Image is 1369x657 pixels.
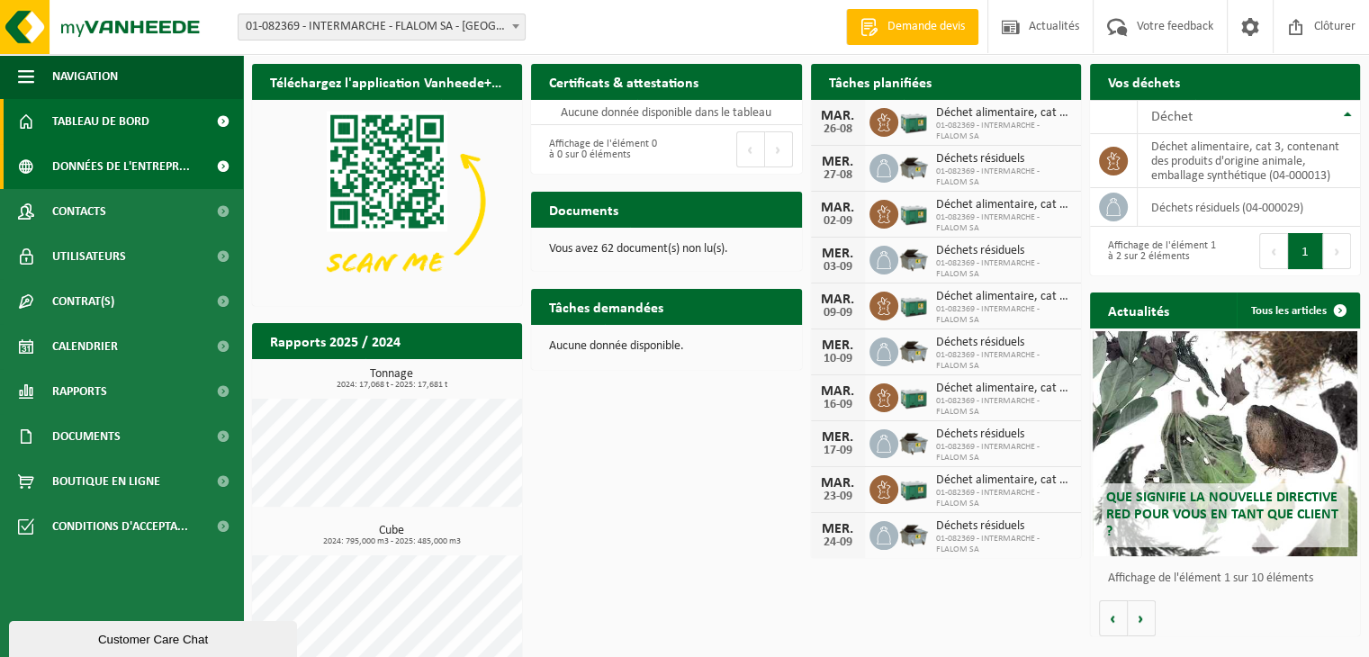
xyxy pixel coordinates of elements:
span: Tableau de bord [52,99,149,144]
span: Déchets résiduels [936,152,1072,166]
img: PB-LB-0680-HPE-GN-01 [898,105,929,136]
span: Déchet alimentaire, cat 3, contenant des produits d'origine animale, emballage s... [936,198,1072,212]
p: Vous avez 62 document(s) non lu(s). [549,243,783,256]
img: WB-5000-GAL-GY-01 [898,427,929,457]
img: PB-LB-0680-HPE-GN-01 [898,197,929,228]
span: 01-082369 - INTERMARCHE - FLALOM SA [936,350,1072,372]
img: WB-5000-GAL-GY-01 [898,243,929,274]
span: 01-082369 - INTERMARCHE - FLALOM SA [936,396,1072,418]
p: Aucune donnée disponible. [549,340,783,353]
img: WB-5000-GAL-GY-01 [898,335,929,365]
img: PB-LB-0680-HPE-GN-01 [898,381,929,411]
span: 01-082369 - INTERMARCHE - FLALOM SA [936,304,1072,326]
h3: Cube [261,525,522,546]
span: 01-082369 - INTERMARCHE - FLALOM SA [936,121,1072,142]
div: MAR. [820,201,856,215]
div: MAR. [820,292,856,307]
h2: Rapports 2025 / 2024 [252,323,419,358]
img: Download de VHEPlus App [252,100,522,302]
span: Boutique en ligne [52,459,160,504]
div: MAR. [820,384,856,399]
span: Demande devis [883,18,969,36]
h3: Tonnage [261,368,522,390]
span: Déchet alimentaire, cat 3, contenant des produits d'origine animale, emballage s... [936,473,1072,488]
span: Utilisateurs [52,234,126,279]
p: Affichage de l'élément 1 sur 10 éléments [1108,572,1351,585]
span: Contacts [52,189,106,234]
td: déchet alimentaire, cat 3, contenant des produits d'origine animale, emballage synthétique (04-00... [1138,134,1360,188]
img: PB-LB-0680-HPE-GN-01 [898,472,929,503]
button: Next [1323,233,1351,269]
button: Next [765,131,793,167]
span: 01-082369 - INTERMARCHE - FLALOM SA [936,488,1072,509]
span: Déchet alimentaire, cat 3, contenant des produits d'origine animale, emballage s... [936,290,1072,304]
span: Documents [52,414,121,459]
span: Déchets résiduels [936,336,1072,350]
a: Que signifie la nouvelle directive RED pour vous en tant que client ? [1093,331,1357,556]
span: Déchet alimentaire, cat 3, contenant des produits d'origine animale, emballage s... [936,106,1072,121]
span: Contrat(s) [52,279,114,324]
span: 01-082369 - INTERMARCHE - FLALOM SA [936,212,1072,234]
span: Conditions d'accepta... [52,504,188,549]
span: 01-082369 - INTERMARCHE - FLALOM SA [936,258,1072,280]
span: Déchets résiduels [936,244,1072,258]
h2: Vos déchets [1090,64,1198,99]
div: 26-08 [820,123,856,136]
a: Demande devis [846,9,978,45]
h2: Documents [531,192,636,227]
div: 24-09 [820,536,856,549]
h2: Actualités [1090,292,1187,328]
div: 17-09 [820,445,856,457]
div: 10-09 [820,353,856,365]
span: 01-082369 - INTERMARCHE - FLALOM SA [936,442,1072,463]
div: 16-09 [820,399,856,411]
iframe: chat widget [9,617,301,657]
button: Previous [1259,233,1288,269]
div: MAR. [820,109,856,123]
a: Tous les articles [1237,292,1358,328]
img: WB-5000-GAL-GY-01 [898,151,929,182]
h2: Tâches planifiées [811,64,950,99]
div: 02-09 [820,215,856,228]
span: Déchet alimentaire, cat 3, contenant des produits d'origine animale, emballage s... [936,382,1072,396]
span: 01-082369 - INTERMARCHE - FLALOM SA [936,534,1072,555]
button: 1 [1288,233,1323,269]
h2: Tâches demandées [531,289,681,324]
img: PB-LB-0680-HPE-GN-01 [898,289,929,319]
span: Navigation [52,54,118,99]
button: Previous [736,131,765,167]
div: 09-09 [820,307,856,319]
span: Déchets résiduels [936,519,1072,534]
span: Données de l'entrepr... [52,144,190,189]
div: MER. [820,338,856,353]
span: Déchets résiduels [936,427,1072,442]
h2: Certificats & attestations [531,64,716,99]
div: 03-09 [820,261,856,274]
td: déchets résiduels (04-000029) [1138,188,1360,227]
div: MER. [820,155,856,169]
td: Aucune donnée disponible dans le tableau [531,100,801,125]
div: 23-09 [820,490,856,503]
a: Consulter les rapports [365,358,520,394]
span: Calendrier [52,324,118,369]
div: Affichage de l'élément 1 à 2 sur 2 éléments [1099,231,1216,271]
span: 01-082369 - INTERMARCHE - FLALOM SA [936,166,1072,188]
span: 01-082369 - INTERMARCHE - FLALOM SA - LOMME [238,13,526,40]
span: Que signifie la nouvelle directive RED pour vous en tant que client ? [1106,490,1338,539]
button: Vorige [1099,600,1128,636]
div: MAR. [820,476,856,490]
div: MER. [820,247,856,261]
span: 2024: 17,068 t - 2025: 17,681 t [261,381,522,390]
span: 2024: 795,000 m3 - 2025: 485,000 m3 [261,537,522,546]
div: 27-08 [820,169,856,182]
span: Déchet [1151,110,1193,124]
h2: Téléchargez l'application Vanheede+ maintenant! [252,64,522,99]
span: 01-082369 - INTERMARCHE - FLALOM SA - LOMME [239,14,525,40]
img: WB-5000-GAL-GY-01 [898,518,929,549]
div: MER. [820,430,856,445]
div: MER. [820,522,856,536]
button: Volgende [1128,600,1156,636]
div: Affichage de l'élément 0 à 0 sur 0 éléments [540,130,657,169]
span: Rapports [52,369,107,414]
